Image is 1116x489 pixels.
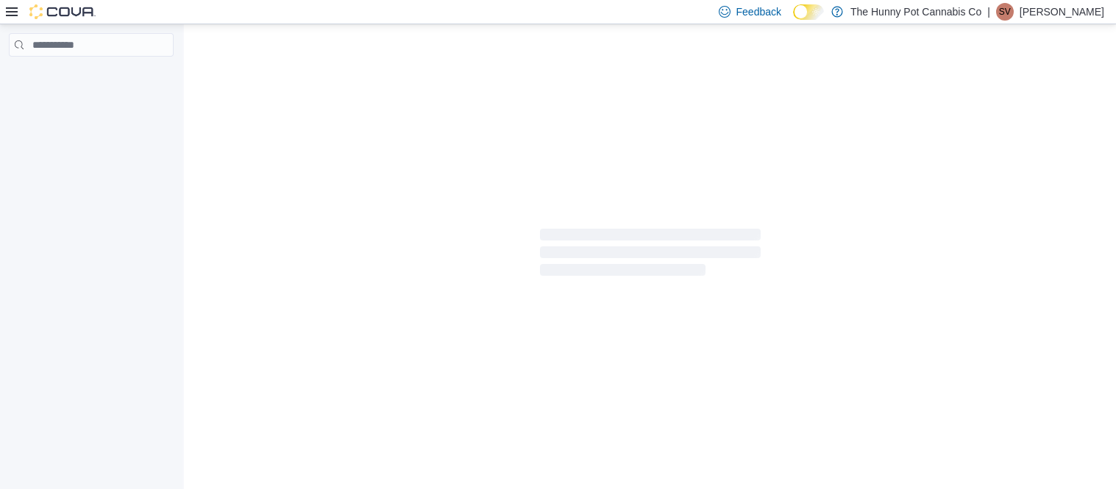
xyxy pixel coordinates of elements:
span: Feedback [736,4,781,19]
img: Cova [29,4,96,19]
div: Steve Vandermeulen [996,3,1014,21]
span: SV [999,3,1011,21]
p: | [987,3,990,21]
nav: Complex example [9,60,174,95]
input: Dark Mode [793,4,824,20]
p: The Hunny Pot Cannabis Co [850,3,981,21]
span: Dark Mode [793,20,794,21]
p: [PERSON_NAME] [1020,3,1104,21]
span: Loading [540,232,761,279]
